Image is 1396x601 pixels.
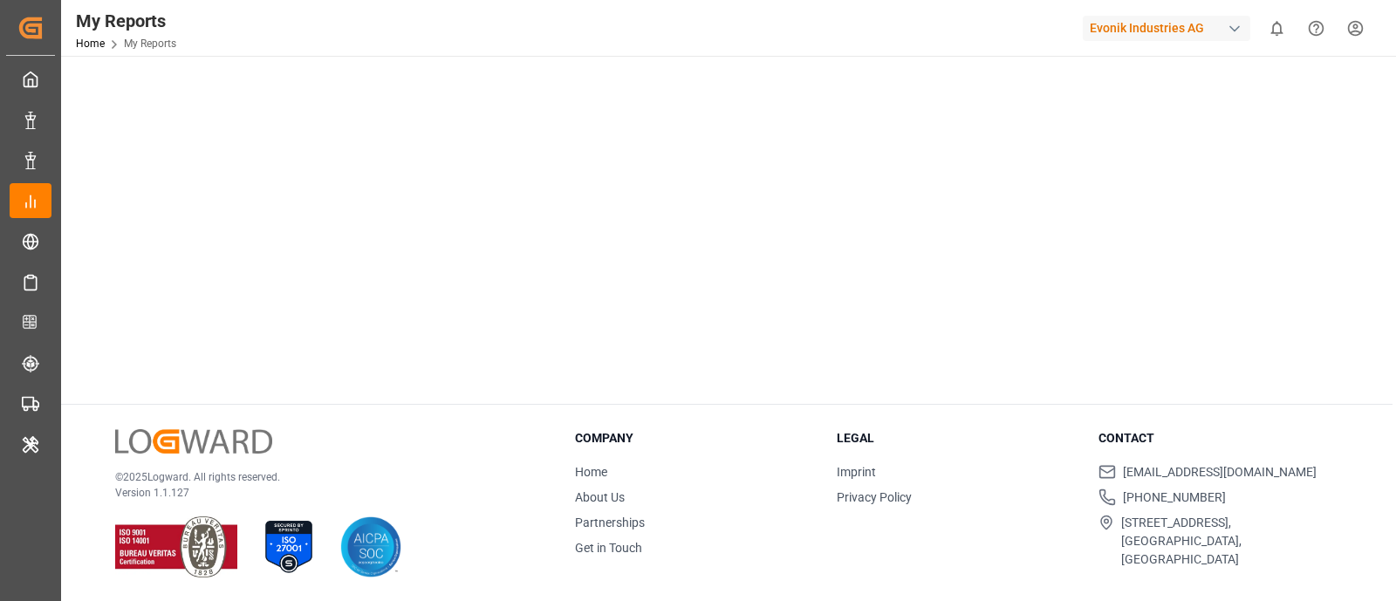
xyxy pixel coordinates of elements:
[575,516,645,529] a: Partnerships
[837,465,876,479] a: Imprint
[575,429,815,447] h3: Company
[76,38,105,50] a: Home
[1123,488,1226,507] span: [PHONE_NUMBER]
[1098,429,1338,447] h3: Contact
[1083,16,1250,41] div: Evonik Industries AG
[575,465,607,479] a: Home
[258,516,319,577] img: ISO 27001 Certification
[76,8,176,34] div: My Reports
[575,490,625,504] a: About Us
[837,490,912,504] a: Privacy Policy
[115,429,272,454] img: Logward Logo
[1257,9,1297,48] button: show 0 new notifications
[115,516,237,577] img: ISO 9001 & ISO 14001 Certification
[115,469,531,485] p: © 2025 Logward. All rights reserved.
[1121,514,1338,569] span: [STREET_ADDRESS], [GEOGRAPHIC_DATA], [GEOGRAPHIC_DATA]
[1123,463,1317,481] span: [EMAIL_ADDRESS][DOMAIN_NAME]
[1083,11,1257,44] button: Evonik Industries AG
[575,541,642,555] a: Get in Touch
[837,429,1077,447] h3: Legal
[115,485,531,501] p: Version 1.1.127
[340,516,401,577] img: AICPA SOC
[1297,9,1336,48] button: Help Center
